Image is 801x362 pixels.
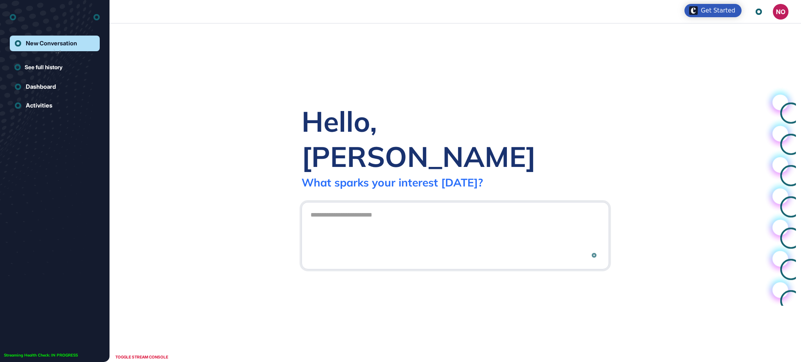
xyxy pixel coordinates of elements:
div: Activities [26,102,52,109]
div: Get Started [701,7,735,14]
div: Dashboard [26,83,56,90]
div: Open Get Started checklist [684,4,742,17]
span: See full history [25,63,63,71]
button: NO [773,4,788,20]
a: Activities [10,98,100,113]
a: See full history [14,63,100,71]
div: TOGGLE STREAM CONSOLE [113,352,170,362]
div: entrapeer-logo [10,11,16,23]
a: Dashboard [10,79,100,95]
img: launcher-image-alternative-text [689,6,698,15]
a: New Conversation [10,36,100,51]
div: What sparks your interest [DATE]? [302,176,483,189]
div: New Conversation [26,40,77,47]
div: Hello, [PERSON_NAME] [302,104,609,174]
